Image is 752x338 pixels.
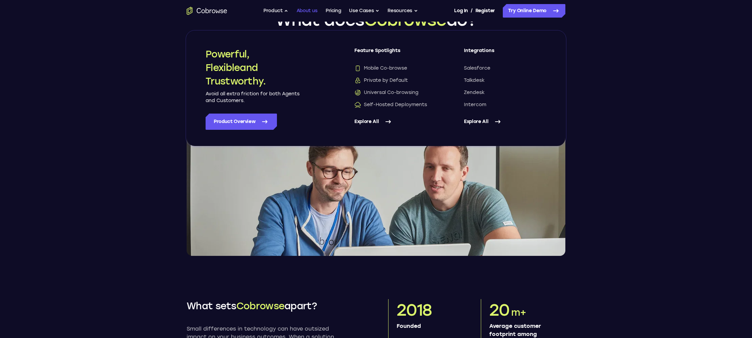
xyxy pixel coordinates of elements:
span: 2018 [397,300,432,320]
a: Go to the home page [187,7,227,15]
span: Integrations [464,47,546,59]
span: Salesforce [464,65,490,72]
a: Universal Co-browsingUniversal Co-browsing [354,89,437,96]
img: Private by Default [354,77,361,84]
span: Mobile Co-browse [354,65,407,72]
a: Private by DefaultPrivate by Default [354,77,437,84]
a: Zendesk [464,89,546,96]
p: Founded [397,322,467,330]
span: Feature Spotlights [354,47,437,59]
a: About us [297,4,318,18]
span: Talkdesk [464,77,485,84]
a: Mobile Co-browseMobile Co-browse [354,65,437,72]
span: Intercom [464,101,486,108]
a: Explore All [464,114,546,130]
span: Cobrowse [236,300,284,312]
button: Use Cases [349,4,379,18]
a: Log In [454,4,468,18]
a: Pricing [326,4,341,18]
img: Self-Hosted Deployments [354,101,361,108]
img: Universal Co-browsing [354,89,361,96]
h2: What sets apart? [187,299,339,313]
a: Talkdesk [464,77,546,84]
span: 20 [489,300,510,320]
img: Mobile Co-browse [354,65,361,72]
p: Avoid all extra friction for both Agents and Customers. [206,91,300,104]
span: Self-Hosted Deployments [354,101,427,108]
span: Zendesk [464,89,485,96]
span: / [471,7,473,15]
a: Salesforce [464,65,546,72]
span: Private by Default [354,77,408,84]
a: Register [475,4,495,18]
span: m+ [511,307,526,318]
a: Explore All [354,114,437,130]
a: Self-Hosted DeploymentsSelf-Hosted Deployments [354,101,437,108]
button: Resources [387,4,418,18]
a: Product Overview [206,114,277,130]
button: Product [263,4,288,18]
span: Universal Co-browsing [354,89,418,96]
h2: Powerful, Flexible and Trustworthy. [206,47,300,88]
a: Try Online Demo [503,4,565,18]
a: Intercom [464,101,546,108]
img: Two Cobrowse software developers, João and Ross, working on their computers [187,131,565,256]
